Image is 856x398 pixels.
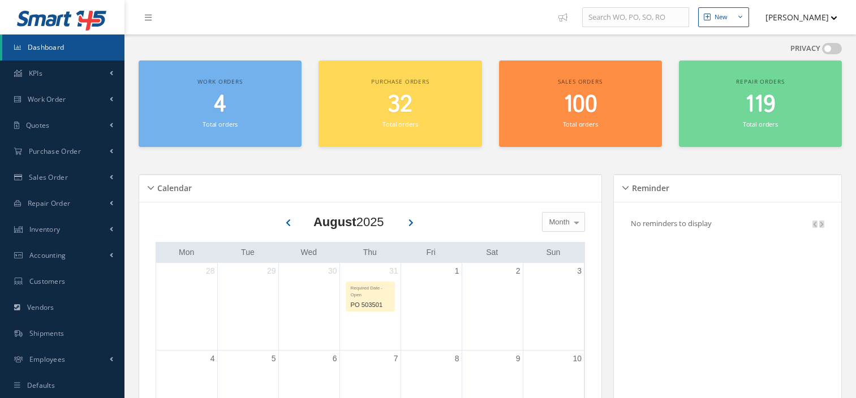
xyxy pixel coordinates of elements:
[29,224,61,234] span: Inventory
[484,245,500,259] a: Saturday
[544,245,562,259] a: Sunday
[499,60,662,147] a: Sales orders 100 Total orders
[28,198,71,208] span: Repair Order
[745,89,776,121] span: 119
[755,6,837,28] button: [PERSON_NAME]
[339,263,401,351] td: July 31, 2025
[214,89,226,121] span: 4
[558,77,602,85] span: Sales orders
[29,172,68,182] span: Sales Order
[29,146,81,156] span: Purchase Order
[582,7,689,28] input: Search WO, PO, SO, RO
[26,120,50,130] span: Quotes
[523,263,584,351] td: August 3, 2025
[27,302,54,312] span: Vendors
[631,218,712,228] p: No reminders to display
[392,351,401,367] a: August 7, 2025
[790,43,820,54] label: PRIVACY
[371,77,429,85] span: Purchase orders
[269,351,278,367] a: August 5, 2025
[715,12,728,22] div: New
[346,298,394,312] div: PO 503501
[453,263,462,279] a: August 1, 2025
[29,68,42,78] span: KPIs
[29,276,66,286] span: Customers
[313,215,356,229] b: August
[575,263,584,279] a: August 3, 2025
[401,263,462,351] td: August 1, 2025
[265,263,278,279] a: July 29, 2025
[547,217,570,228] span: Month
[139,60,302,147] a: Work orders 4 Total orders
[743,120,778,128] small: Total orders
[424,245,438,259] a: Friday
[154,180,192,193] h5: Calendar
[388,89,412,121] span: 32
[453,351,462,367] a: August 8, 2025
[564,89,597,121] span: 100
[177,245,196,259] a: Monday
[698,7,749,27] button: New
[29,328,64,338] span: Shipments
[29,250,66,260] span: Accounting
[2,34,124,60] a: Dashboard
[319,60,481,147] a: Purchase orders 32 Total orders
[462,263,523,351] td: August 2, 2025
[387,263,401,279] a: July 31, 2025
[570,351,584,367] a: August 10, 2025
[514,351,523,367] a: August 9, 2025
[382,120,418,128] small: Total orders
[736,77,784,85] span: Repair orders
[28,42,64,52] span: Dashboard
[217,263,278,351] td: July 29, 2025
[679,60,842,147] a: Repair orders 119 Total orders
[197,77,242,85] span: Work orders
[29,354,66,364] span: Employees
[27,380,55,390] span: Defaults
[203,120,238,128] small: Total orders
[514,263,523,279] a: August 2, 2025
[239,245,257,259] a: Tuesday
[563,120,598,128] small: Total orders
[208,351,217,367] a: August 4, 2025
[330,351,339,367] a: August 6, 2025
[156,263,217,351] td: July 28, 2025
[629,180,669,193] h5: Reminder
[313,213,384,231] div: 2025
[326,263,339,279] a: July 30, 2025
[204,263,217,279] a: July 28, 2025
[299,245,320,259] a: Wednesday
[28,94,66,104] span: Work Order
[361,245,379,259] a: Thursday
[278,263,339,351] td: July 30, 2025
[346,282,394,298] div: Required Date - Open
